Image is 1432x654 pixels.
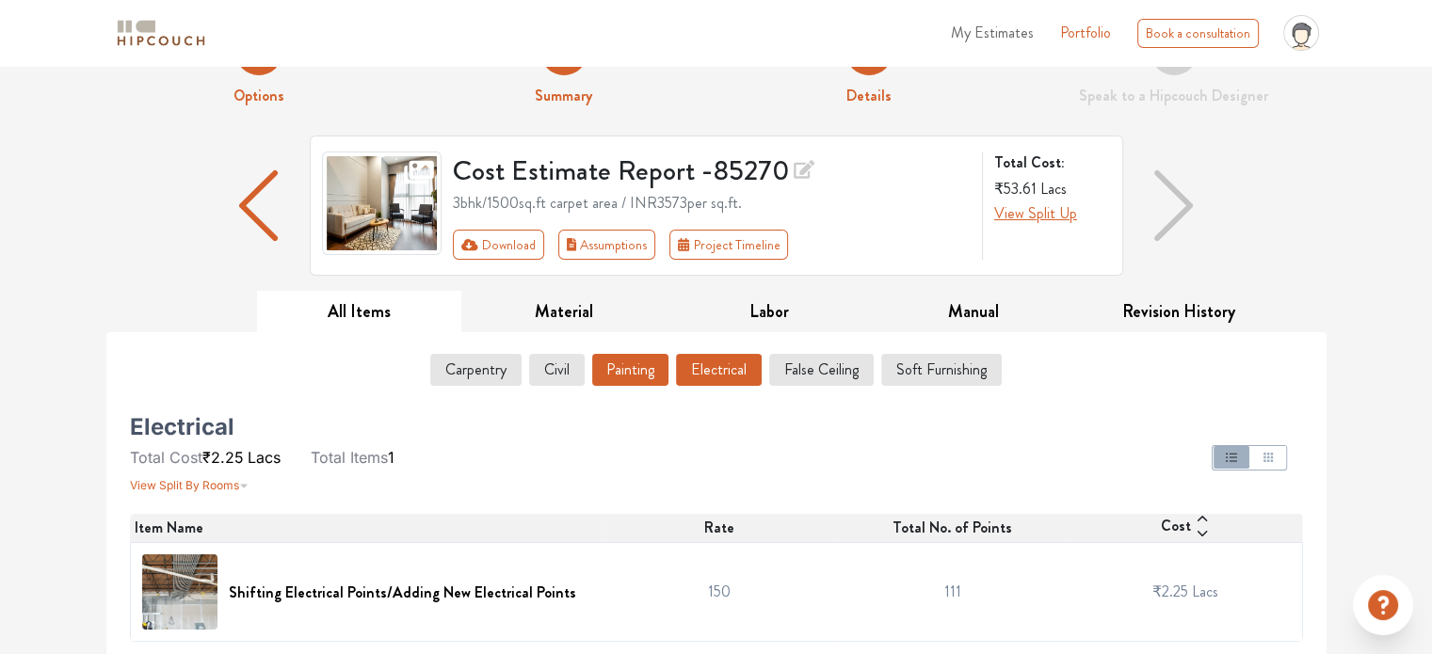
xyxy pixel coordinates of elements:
[257,291,462,333] button: All Items
[130,420,234,435] h5: Electrical
[202,448,244,467] span: ₹2.25
[453,230,544,260] button: Download
[311,446,394,469] li: 1
[322,152,442,255] img: gallery
[430,354,522,386] button: Carpentry
[592,354,668,386] button: Painting
[1137,19,1259,48] div: Book a consultation
[233,85,284,106] strong: Options
[1192,581,1218,602] span: Lacs
[453,152,971,188] h3: Cost Estimate Report - 85270
[951,22,1034,43] span: My Estimates
[1154,170,1192,241] img: arrow right
[1060,22,1111,44] a: Portfolio
[769,354,874,386] button: False Ceiling
[994,178,1037,199] span: ₹53.61
[130,469,249,495] button: View Split By Rooms
[135,517,203,539] span: Item Name
[248,448,281,467] span: Lacs
[535,85,592,106] strong: Summary
[994,152,1107,174] strong: Total Cost:
[994,202,1077,225] button: View Split Up
[229,583,576,601] h6: Shifting Electrical Points/Adding New Electrical Points
[130,478,239,492] span: View Split By Rooms
[529,354,585,386] button: Civil
[114,17,208,50] img: logo-horizontal.svg
[558,230,656,260] button: Assumptions
[676,354,762,386] button: Electrical
[881,354,1002,386] button: Soft Furnishing
[130,448,202,467] span: Total Cost
[142,554,217,630] img: Shifting Electrical Points/Adding New Electrical Points
[239,170,277,241] img: arrow left
[994,202,1077,224] span: View Split Up
[704,517,734,539] span: Rate
[603,543,836,642] td: 150
[669,230,788,260] button: Project Timeline
[453,230,971,260] div: Toolbar with button groups
[1152,581,1188,602] span: ₹2.25
[311,448,388,467] span: Total Items
[893,517,1012,539] span: Total No. of Points
[1076,291,1281,333] button: Revision History
[667,291,872,333] button: Labor
[1079,85,1268,106] strong: Speak to a Hipcouch Designer
[871,291,1076,333] button: Manual
[1161,515,1191,541] span: Cost
[114,12,208,55] span: logo-horizontal.svg
[1040,178,1067,199] span: Lacs
[453,192,971,215] div: 3bhk / 1500 sq.ft carpet area / INR 3573 per sq.ft.
[836,543,1070,642] td: 111
[846,85,892,106] strong: Details
[453,230,803,260] div: First group
[461,291,667,333] button: Material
